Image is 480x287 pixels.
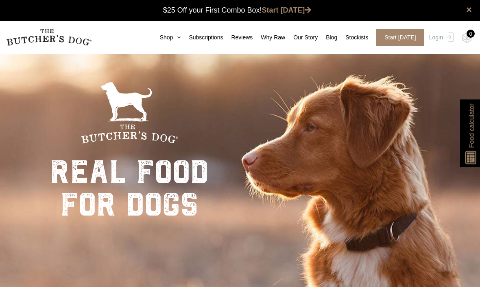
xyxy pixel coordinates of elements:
img: TBD_Cart-Empty.png [462,32,472,43]
a: close [466,5,472,15]
a: Start [DATE] [368,29,427,46]
div: real food for dogs [50,156,209,221]
a: Blog [318,33,337,42]
a: Reviews [223,33,253,42]
div: 0 [467,30,475,38]
a: Why Raw [253,33,285,42]
a: Our Story [285,33,318,42]
span: Food calculator [467,104,476,148]
a: Shop [152,33,181,42]
a: Subscriptions [181,33,223,42]
a: Login [427,29,454,46]
span: Start [DATE] [376,29,424,46]
a: Start [DATE] [262,6,312,14]
a: Stockists [337,33,368,42]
